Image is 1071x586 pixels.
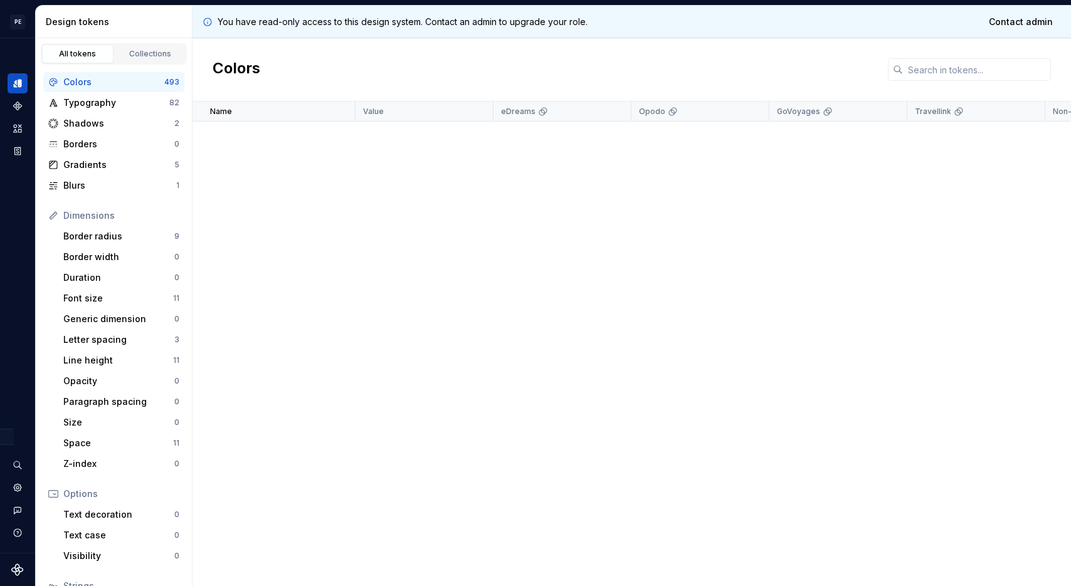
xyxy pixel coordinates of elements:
[174,510,179,520] div: 0
[8,73,28,93] a: Design tokens
[63,117,174,130] div: Shadows
[63,271,174,284] div: Duration
[63,550,174,562] div: Visibility
[58,546,184,566] a: Visibility0
[43,93,184,113] a: Typography82
[176,181,179,191] div: 1
[903,58,1051,81] input: Search in tokens...
[63,508,174,521] div: Text decoration
[58,392,184,412] a: Paragraph spacing0
[174,376,179,386] div: 0
[43,113,184,133] a: Shadows2
[174,417,179,427] div: 0
[777,107,820,117] p: GoVoyages
[58,505,184,525] a: Text decoration0
[639,107,665,117] p: Opodo
[11,563,24,576] svg: Supernova Logo
[58,350,184,370] a: Line height11
[174,530,179,540] div: 0
[3,8,33,35] button: PE
[63,230,174,243] div: Border radius
[63,458,174,470] div: Z-index
[218,16,588,28] p: You have read-only access to this design system. Contact an admin to upgrade your role.
[501,107,535,117] p: eDreams
[915,107,951,117] p: Travellink
[164,77,179,87] div: 493
[210,107,232,117] p: Name
[63,416,174,429] div: Size
[58,454,184,474] a: Z-index0
[174,459,179,469] div: 0
[8,478,28,498] a: Settings
[58,288,184,308] a: Font size11
[58,309,184,329] a: Generic dimension0
[174,551,179,561] div: 0
[58,525,184,545] a: Text case0
[8,118,28,139] a: Assets
[173,293,179,303] div: 11
[8,500,28,520] button: Contact support
[174,273,179,283] div: 0
[63,354,173,367] div: Line height
[10,14,25,29] div: PE
[363,107,384,117] p: Value
[63,488,179,500] div: Options
[46,49,109,59] div: All tokens
[63,395,174,408] div: Paragraph spacing
[63,209,179,222] div: Dimensions
[174,335,179,345] div: 3
[43,134,184,154] a: Borders0
[63,138,174,150] div: Borders
[63,313,174,325] div: Generic dimension
[174,252,179,262] div: 0
[63,292,173,305] div: Font size
[63,251,174,263] div: Border width
[63,76,164,88] div: Colors
[981,11,1061,33] a: Contact admin
[174,139,179,149] div: 0
[58,268,184,288] a: Duration0
[174,314,179,324] div: 0
[174,160,179,170] div: 5
[63,97,169,109] div: Typography
[63,529,174,542] div: Text case
[63,179,176,192] div: Blurs
[989,16,1053,28] span: Contact admin
[119,49,182,59] div: Collections
[174,118,179,128] div: 2
[58,226,184,246] a: Border radius9
[8,141,28,161] a: Storybook stories
[63,333,174,346] div: Letter spacing
[58,247,184,267] a: Border width0
[63,437,173,449] div: Space
[58,412,184,432] a: Size0
[63,159,174,171] div: Gradients
[173,438,179,448] div: 11
[63,375,174,387] div: Opacity
[43,155,184,175] a: Gradients5
[46,16,187,28] div: Design tokens
[58,371,184,391] a: Opacity0
[43,72,184,92] a: Colors493
[43,175,184,196] a: Blurs1
[173,355,179,365] div: 11
[58,330,184,350] a: Letter spacing3
[213,58,260,81] h2: Colors
[169,98,179,108] div: 82
[8,96,28,116] a: Components
[8,455,28,475] button: Search ⌘K
[174,231,179,241] div: 9
[58,433,184,453] a: Space11
[174,397,179,407] div: 0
